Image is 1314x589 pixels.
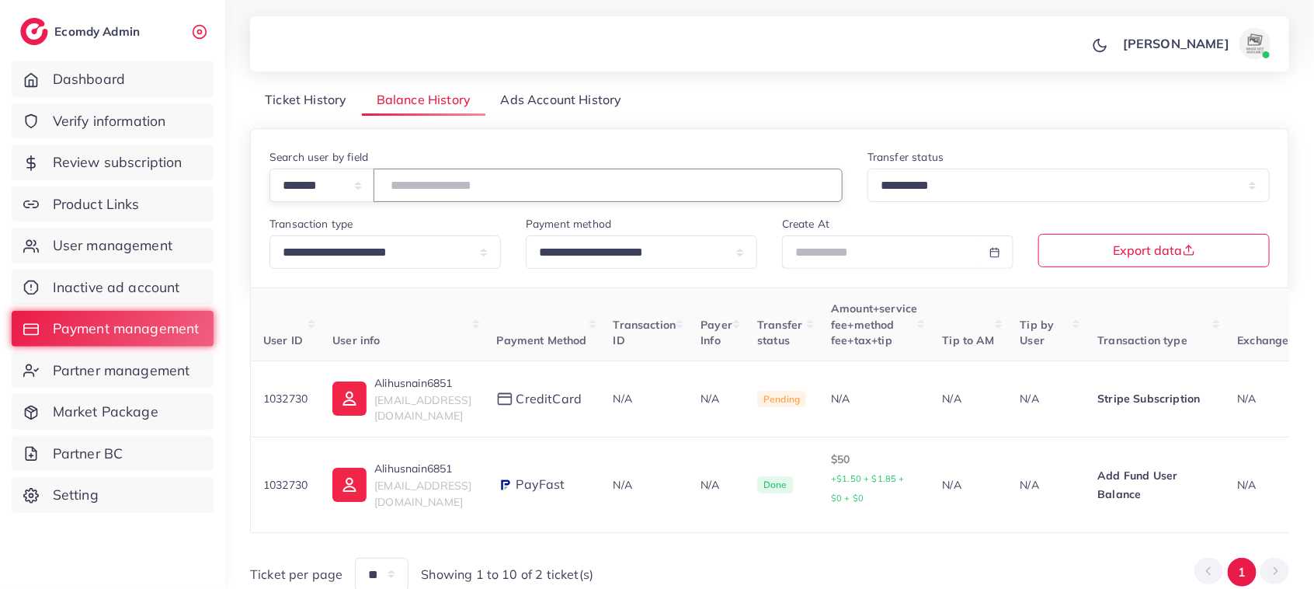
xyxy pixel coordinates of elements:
span: N/A [1237,478,1256,492]
span: Partner management [53,361,190,381]
span: Export data [1114,244,1195,256]
span: N/A [1237,392,1256,406]
a: Market Package [12,394,214,430]
a: Partner management [12,353,214,389]
span: Payment management [53,319,200,339]
span: N/A [614,392,632,406]
a: User management [12,228,214,263]
span: Amount+service fee+method fee+tax+tip [831,301,917,347]
p: 1032730 [263,389,308,408]
a: Product Links [12,186,214,222]
span: Showing 1 to 10 of 2 ticket(s) [421,566,593,584]
label: Create At [782,216,829,232]
span: Balance History [377,91,471,109]
img: ic-user-info.36bf1079.svg [332,382,367,416]
span: Ads Account History [501,91,622,109]
span: Ticket per page [250,566,342,584]
span: N/A [614,478,632,492]
span: Exchange [1237,333,1288,347]
span: Dashboard [53,69,125,89]
a: Setting [12,477,214,513]
p: N/A [1020,389,1072,408]
button: Export data [1038,234,1270,267]
a: Verify information [12,103,214,139]
span: User management [53,235,172,256]
p: Stripe Subscription [1097,389,1212,408]
span: Done [757,476,794,493]
p: Alihusnain6851 [374,459,471,478]
button: Go to page 1 [1228,558,1257,587]
a: Partner BC [12,436,214,472]
a: Review subscription [12,145,214,180]
span: Verify information [53,111,166,131]
img: ic-user-info.36bf1079.svg [332,468,367,502]
span: PayFast [516,476,565,493]
label: Transfer status [867,149,944,165]
p: N/A [942,389,995,408]
img: payment [497,392,513,406]
p: 1032730 [263,476,308,494]
div: N/A [831,391,917,406]
span: [EMAIL_ADDRESS][DOMAIN_NAME] [374,479,471,508]
img: avatar [1239,28,1271,59]
a: Payment management [12,311,214,347]
h2: Ecomdy Admin [54,24,144,39]
img: payment [497,477,513,493]
span: Inactive ad account [53,277,180,298]
span: [EMAIL_ADDRESS][DOMAIN_NAME] [374,393,471,423]
label: Search user by field [269,149,368,165]
small: +$1.50 + $1.85 + $0 + $0 [831,473,905,504]
span: Review subscription [53,152,182,173]
p: N/A [700,389,732,408]
label: Payment method [526,216,611,232]
span: Transfer status [757,318,802,347]
p: Add Fund User Balance [1097,466,1212,504]
a: Dashboard [12,61,214,97]
a: Inactive ad account [12,270,214,305]
span: Payer Info [700,318,732,347]
span: Pending [757,391,806,408]
span: Market Package [53,402,158,422]
span: Transaction type [1097,333,1187,347]
span: User ID [263,333,303,347]
p: $50 [831,450,917,507]
label: Transaction type [269,216,353,232]
a: [PERSON_NAME]avatar [1114,28,1277,59]
ul: Pagination [1194,558,1289,587]
span: Tip by User [1020,318,1054,347]
span: Transaction ID [614,318,676,347]
span: Product Links [53,194,140,214]
span: Partner BC [53,444,123,464]
img: logo [20,18,48,45]
p: N/A [700,476,732,494]
span: creditCard [516,390,582,408]
p: [PERSON_NAME] [1123,34,1229,53]
p: N/A [942,476,995,494]
span: Setting [53,485,99,505]
span: User info [332,333,380,347]
span: Tip to AM [942,333,994,347]
span: Ticket History [265,91,346,109]
p: Alihusnain6851 [374,374,471,392]
p: N/A [1020,476,1072,494]
span: Payment Method [497,333,587,347]
a: logoEcomdy Admin [20,18,144,45]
